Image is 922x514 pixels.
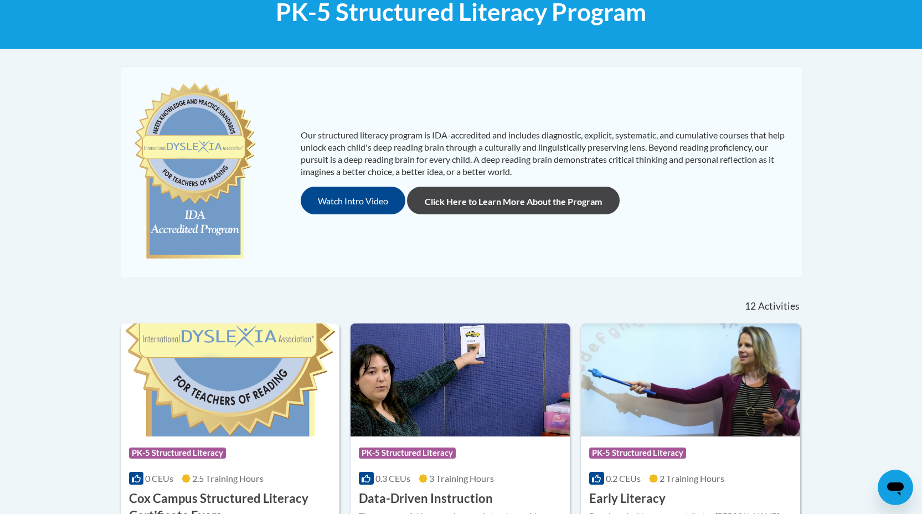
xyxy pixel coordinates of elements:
[407,187,620,214] a: Click Here to Learn More About the Program
[660,473,724,484] span: 2 Training Hours
[132,78,259,266] img: c477cda6-e343-453b-bfce-d6f9e9818e1c.png
[589,448,686,459] span: PK-5 Structured Literacy
[589,490,666,507] h3: Early Literacy
[351,323,570,436] img: Course Logo
[375,473,410,484] span: 0.3 CEUs
[301,187,405,214] button: Watch Intro Video
[359,490,493,507] h3: Data-Driven Instruction
[359,448,456,459] span: PK-5 Structured Literacy
[581,323,800,436] img: Course Logo
[745,300,756,312] span: 12
[129,448,226,459] span: PK-5 Structured Literacy
[192,473,264,484] span: 2.5 Training Hours
[121,323,340,436] img: Course Logo
[758,300,800,312] span: Activities
[301,129,791,178] p: Our structured literacy program is IDA-accredited and includes diagnostic, explicit, systematic, ...
[606,473,641,484] span: 0.2 CEUs
[145,473,173,484] span: 0 CEUs
[429,473,494,484] span: 3 Training Hours
[878,470,913,505] iframe: Button to launch messaging window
